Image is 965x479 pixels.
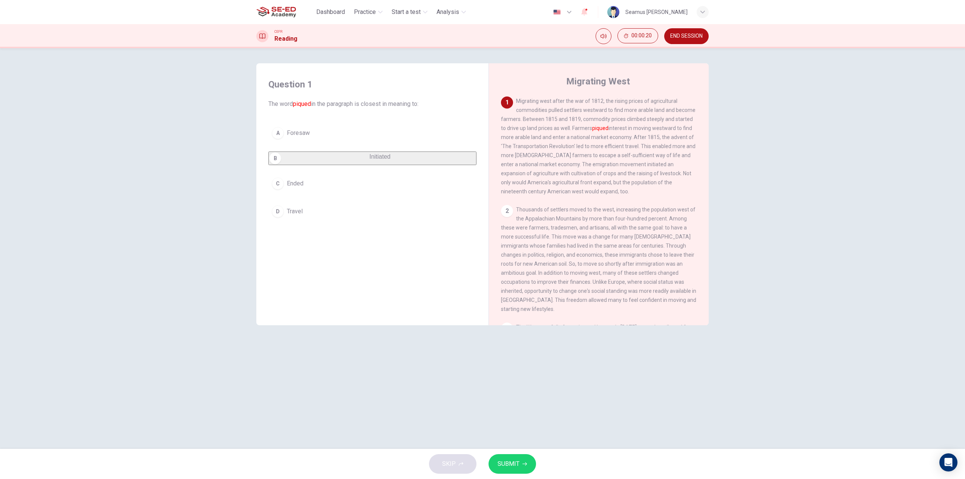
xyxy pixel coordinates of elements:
[269,152,281,164] div: B
[501,98,695,194] span: Migrating west after the war of 1812, the rising prices of agricultural commodities pulled settle...
[268,152,476,165] button: BInitiated
[313,5,348,19] button: Dashboard
[566,75,630,87] h4: Migrating West
[552,9,562,15] img: en
[256,5,296,20] img: SE-ED Academy logo
[617,28,658,43] button: 00:00:20
[293,100,311,107] font: piqued
[607,6,619,18] img: Profile picture
[272,178,284,190] div: C
[501,207,696,312] span: Thousands of settlers moved to the west, increasing the population west of the Appalachian Mounta...
[625,8,688,17] div: Seamus [PERSON_NAME]
[268,124,476,142] button: AForesaw
[351,5,386,19] button: Practice
[316,8,345,17] span: Dashboard
[268,78,476,90] h4: Question 1
[268,202,476,221] button: DTravel
[939,453,957,471] div: Open Intercom Messenger
[501,205,513,217] div: 2
[272,205,284,217] div: D
[489,454,536,474] button: SUBMIT
[501,323,513,335] div: 3
[592,125,608,131] font: piqued
[631,33,652,39] span: 00:00:20
[272,127,284,139] div: A
[268,99,476,109] span: The word in the paragraph is closest in meaning to:
[664,28,709,44] button: END SESSION
[617,28,658,44] div: Hide
[596,28,611,44] div: Mute
[501,324,695,375] span: The West was full of promise and beauty. In [DATE], a new law allowed for farms to be purchased f...
[268,174,476,193] button: CEnded
[498,459,519,469] span: SUBMIT
[392,8,421,17] span: Start a test
[670,33,703,39] span: END SESSION
[287,129,310,138] span: Foresaw
[287,179,303,188] span: Ended
[501,96,513,109] div: 1
[433,5,469,19] button: Analysis
[287,207,303,216] span: Travel
[256,5,313,20] a: SE-ED Academy logo
[354,8,376,17] span: Practice
[274,29,282,34] span: CEFR
[369,153,391,160] span: Initiated
[274,34,297,43] h1: Reading
[389,5,430,19] button: Start a test
[437,8,459,17] span: Analysis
